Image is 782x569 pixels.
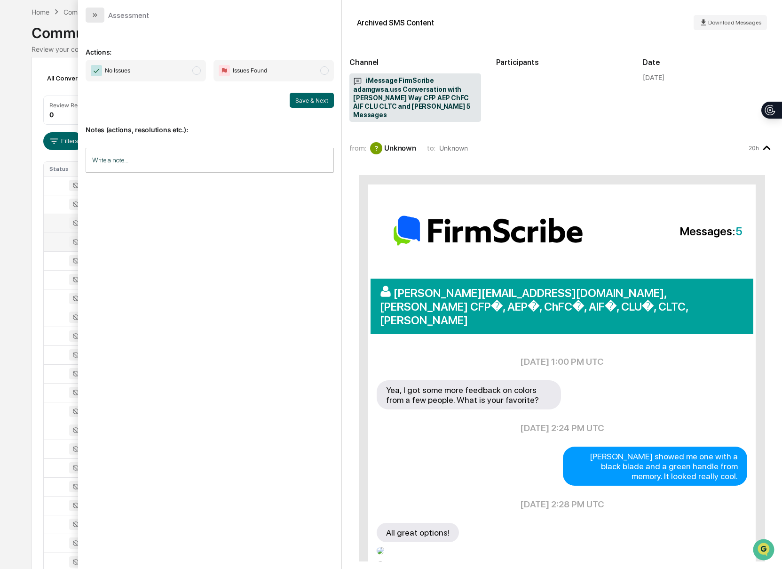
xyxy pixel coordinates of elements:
[749,144,759,152] time: Tuesday, October 7, 2025 at 9:00:13 AM
[108,11,149,20] div: Assessment
[86,114,334,134] p: Notes (actions, resolutions etc.):
[752,538,777,563] iframe: Open customer support
[49,102,95,109] div: Review Required
[384,144,416,152] div: Unknown
[91,65,102,76] img: Checkmark
[68,120,76,127] div: 🗄️
[370,142,382,154] div: ?
[19,136,59,146] span: Data Lookup
[32,72,154,81] div: Start new chat
[439,144,468,152] span: Unknown
[371,279,753,334] div: [PERSON_NAME][EMAIL_ADDRESS][DOMAIN_NAME], [PERSON_NAME] CFP�, AEP�, ChFC�, AIF�, CLU�, CLTC, [PE...
[64,115,120,132] a: 🗄️Attestations
[427,144,435,152] span: to:
[9,20,171,35] p: How can we help?
[381,205,594,256] img: logo-email.png
[105,66,130,75] span: No Issues
[349,144,366,152] span: from:
[6,133,63,150] a: 🔎Data Lookup
[496,58,628,67] h2: Participants
[376,487,748,521] td: [DATE] 2:28 PM UTC
[563,447,747,486] div: [PERSON_NAME] showed me one with a black blade and a green handle from memory. It looked really c...
[9,137,17,145] div: 🔎
[43,132,84,150] button: Filters
[86,37,334,56] p: Actions:
[349,58,481,67] h2: Channel
[219,65,230,76] img: Flag
[377,523,459,542] div: All great options!
[233,66,267,75] span: Issues Found
[377,380,561,409] div: Yea, I got some more feedback on colors from a few people. What is your favorite?
[6,115,64,132] a: 🖐️Preclearance
[376,345,748,379] td: [DATE] 1:00 PM UTC
[19,119,61,128] span: Preclearance
[66,159,114,167] a: Powered byPylon
[353,76,477,120] span: iMessage FirmScribe adamgwsa.uss Conversation with [PERSON_NAME] Way CFP AEP ChFC AIF CLU CLTC an...
[32,8,49,16] div: Home
[694,15,767,30] button: Download Messages
[643,58,774,67] h2: Date
[377,547,384,554] img: c85a3bc8364f5661c606cb7460c98379
[94,160,114,167] span: Pylon
[708,19,761,26] span: Download Messages
[377,561,384,569] img: b9c1c333ceba49dad3cdbd3d630f4418
[376,411,748,445] td: [DATE] 2:24 PM UTC
[380,286,394,297] img: user_icon.png
[63,8,140,16] div: Communications Archive
[32,45,751,53] div: Review your communication records across channels
[9,72,26,89] img: 1746055101610-c473b297-6a78-478c-a979-82029cc54cd1
[9,120,17,127] div: 🖐️
[32,81,119,89] div: We're available if you need us!
[43,71,114,86] div: All Conversations
[160,75,171,86] button: Start new chat
[44,162,98,176] th: Status
[290,93,334,108] button: Save & Next
[32,17,751,41] div: Communications Archive
[735,224,743,238] span: 5
[357,18,434,27] div: Archived SMS Content
[78,119,117,128] span: Attestations
[643,73,664,81] div: [DATE]
[597,224,743,238] span: Messages:
[49,111,54,119] div: 0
